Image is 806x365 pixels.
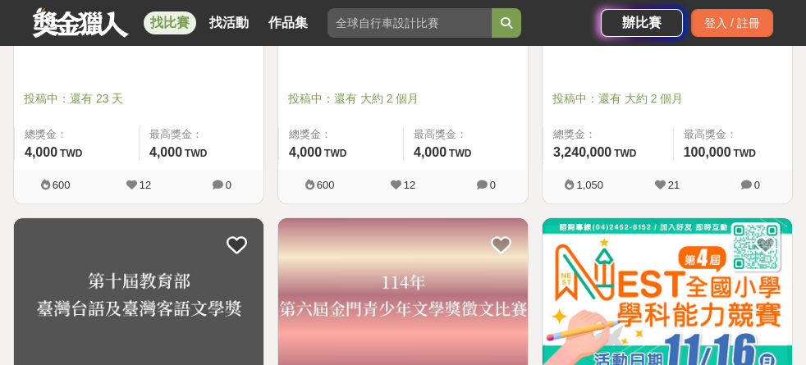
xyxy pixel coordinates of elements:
[226,179,231,191] span: 0
[289,145,322,159] span: 4,000
[553,126,663,143] span: 總獎金：
[149,145,182,159] span: 4,000
[414,145,447,159] span: 4,000
[684,145,731,159] span: 100,000
[414,126,518,143] span: 最高獎金：
[614,148,636,159] span: TWD
[144,11,196,34] a: 找比賽
[404,179,415,191] span: 12
[203,11,255,34] a: 找活動
[53,179,71,191] span: 600
[140,179,151,191] span: 12
[449,148,471,159] span: TWD
[733,148,755,159] span: TWD
[327,8,492,38] input: 全球自行車設計比賽
[24,90,254,107] span: 投稿中：還有 23 天
[288,90,518,107] span: 投稿中：還有 大約 2 個月
[754,179,760,191] span: 0
[317,179,335,191] span: 600
[185,148,207,159] span: TWD
[601,9,683,37] a: 辦比賽
[60,148,82,159] span: TWD
[25,126,129,143] span: 總獎金：
[490,179,496,191] span: 0
[668,179,680,191] span: 21
[552,90,782,107] span: 投稿中：還有 大約 2 個月
[324,148,346,159] span: TWD
[684,126,782,143] span: 最高獎金：
[25,145,57,159] span: 4,000
[553,145,611,159] span: 3,240,000
[262,11,314,34] a: 作品集
[576,179,603,191] span: 1,050
[289,126,393,143] span: 總獎金：
[149,126,254,143] span: 最高獎金：
[691,9,773,37] div: 登入 / 註冊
